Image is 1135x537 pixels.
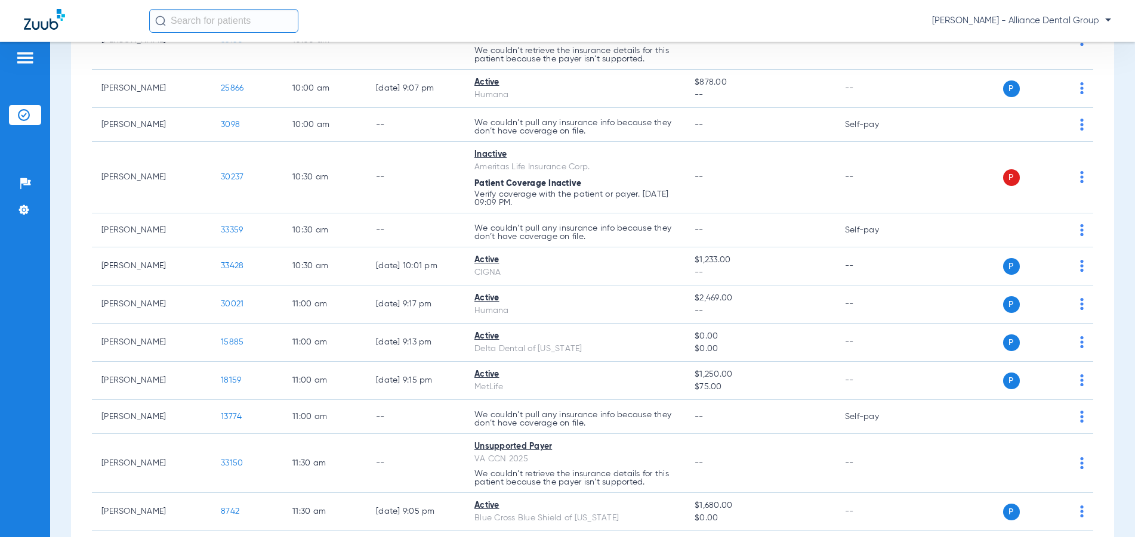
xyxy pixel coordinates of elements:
td: -- [366,434,465,493]
td: [DATE] 9:17 PM [366,285,465,324]
span: -- [695,459,704,467]
td: [DATE] 9:07 PM [366,70,465,108]
img: group-dot-blue.svg [1080,82,1084,94]
td: [PERSON_NAME] [92,400,211,434]
img: Zuub Logo [24,9,65,30]
td: [DATE] 9:15 PM [366,362,465,400]
span: -- [695,305,826,317]
td: 11:00 AM [283,362,366,400]
span: 3098 [221,120,240,129]
span: -- [695,36,704,44]
span: 13774 [221,412,242,421]
span: P [1003,504,1020,520]
span: 15885 [221,338,243,346]
td: [PERSON_NAME] [92,247,211,285]
td: -- [835,434,916,493]
td: -- [835,70,916,108]
div: Active [474,76,676,89]
span: P [1003,373,1020,389]
span: P [1003,258,1020,275]
td: -- [835,142,916,213]
img: group-dot-blue.svg [1080,260,1084,272]
div: CIGNA [474,266,676,279]
img: group-dot-blue.svg [1080,298,1084,310]
td: 10:30 AM [283,247,366,285]
div: Active [474,368,676,381]
div: Active [474,292,676,305]
span: 33150 [221,36,243,44]
td: 10:00 AM [283,70,366,108]
td: 11:30 AM [283,493,366,531]
td: [DATE] 9:05 PM [366,493,465,531]
td: 11:00 AM [283,400,366,434]
div: Humana [474,305,676,317]
div: Blue Cross Blue Shield of [US_STATE] [474,512,676,524]
span: 18159 [221,376,241,384]
div: MetLife [474,381,676,393]
span: -- [695,226,704,234]
td: -- [835,493,916,531]
td: Self-pay [835,108,916,142]
span: 25866 [221,84,243,92]
img: hamburger-icon [16,51,35,65]
span: P [1003,80,1020,97]
span: $878.00 [695,76,826,89]
span: P [1003,334,1020,351]
div: Active [474,254,676,266]
td: -- [835,285,916,324]
td: [PERSON_NAME] [92,493,211,531]
td: -- [366,108,465,142]
span: $0.00 [695,330,826,343]
td: [PERSON_NAME] [92,213,211,247]
td: [DATE] 10:01 PM [366,247,465,285]
div: Active [474,330,676,343]
div: Inactive [474,148,676,161]
img: group-dot-blue.svg [1080,457,1084,469]
td: [PERSON_NAME] [92,285,211,324]
td: Self-pay [835,400,916,434]
span: $1,233.00 [695,254,826,266]
td: 10:30 AM [283,142,366,213]
p: We couldn’t pull any insurance info because they don’t have coverage on file. [474,119,676,135]
span: Patient Coverage Inactive [474,179,581,188]
span: $1,680.00 [695,499,826,512]
td: [PERSON_NAME] [92,108,211,142]
img: Search Icon [155,15,166,26]
div: VA CCN 2025 [474,453,676,465]
td: 10:30 AM [283,213,366,247]
td: Self-pay [835,213,916,247]
div: Ameritas Life Insurance Corp. [474,161,676,173]
span: -- [695,120,704,129]
p: We couldn’t retrieve the insurance details for this patient because the payer isn’t supported. [474,470,676,486]
span: P [1003,169,1020,186]
td: -- [835,324,916,362]
td: [PERSON_NAME] [92,362,211,400]
div: Delta Dental of [US_STATE] [474,343,676,355]
img: group-dot-blue.svg [1080,171,1084,183]
td: -- [835,247,916,285]
span: $0.00 [695,343,826,355]
span: -- [695,266,826,279]
span: 30237 [221,173,243,181]
span: -- [695,412,704,421]
img: group-dot-blue.svg [1080,336,1084,348]
span: $0.00 [695,512,826,524]
td: [DATE] 9:13 PM [366,324,465,362]
td: 11:30 AM [283,434,366,493]
p: We couldn’t pull any insurance info because they don’t have coverage on file. [474,224,676,241]
td: -- [366,142,465,213]
p: We couldn’t retrieve the insurance details for this patient because the payer isn’t supported. [474,46,676,63]
span: -- [695,89,826,101]
td: [PERSON_NAME] [92,324,211,362]
td: -- [835,362,916,400]
span: 33150 [221,459,243,467]
div: Active [474,499,676,512]
td: -- [366,400,465,434]
td: 11:00 AM [283,285,366,324]
td: [PERSON_NAME] [92,142,211,213]
td: [PERSON_NAME] [92,434,211,493]
span: -- [695,173,704,181]
img: group-dot-blue.svg [1080,411,1084,423]
td: 10:00 AM [283,108,366,142]
td: 11:00 AM [283,324,366,362]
